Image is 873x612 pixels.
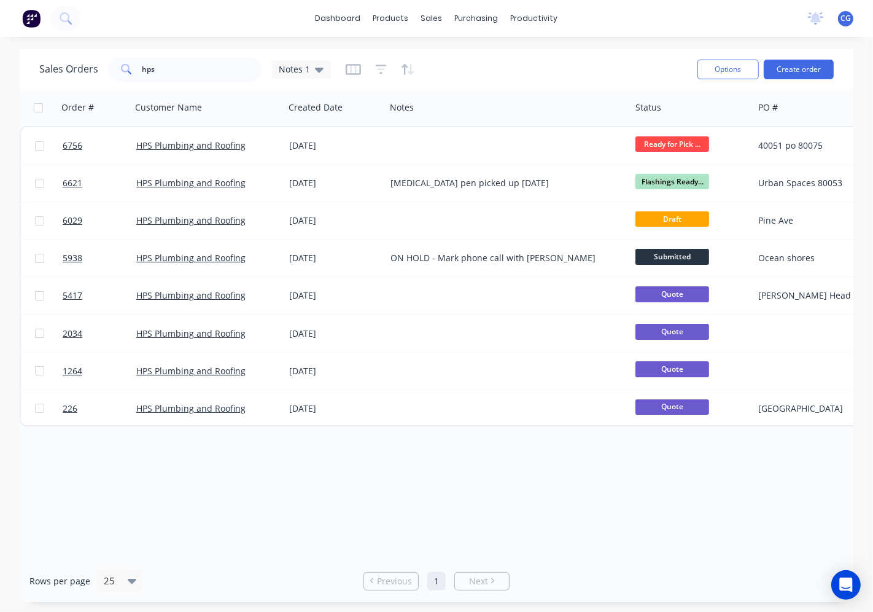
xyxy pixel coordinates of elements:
div: ON HOLD - Mark phone call with [PERSON_NAME] [390,252,614,264]
div: Open Intercom Messenger [831,570,861,600]
div: [DATE] [289,252,381,264]
a: HPS Plumbing and Roofing [136,139,246,151]
div: [DATE] [289,214,381,227]
div: Customer Name [135,101,202,114]
div: Notes [390,101,414,114]
div: products [367,9,415,28]
a: 5938 [63,240,136,277]
a: 6621 [63,165,136,202]
span: 5938 [63,252,82,264]
a: 6756 [63,127,136,164]
div: sales [415,9,449,28]
div: [DATE] [289,365,381,377]
span: Draft [635,211,709,227]
input: Search... [142,57,262,82]
button: Create order [764,60,834,79]
span: Rows per page [29,575,90,587]
span: 6756 [63,139,82,152]
span: Next [469,575,488,587]
div: [DATE] [289,139,381,152]
div: [DATE] [289,402,381,415]
div: purchasing [449,9,505,28]
div: [DATE] [289,289,381,302]
span: 2034 [63,328,82,340]
span: 6621 [63,177,82,189]
span: Ready for Pick ... [635,136,709,152]
span: Flashings Ready... [635,174,709,189]
span: Submitted [635,249,709,264]
button: Options [697,60,759,79]
span: Notes 1 [279,63,310,76]
a: HPS Plumbing and Roofing [136,402,246,414]
span: CG [840,13,851,24]
span: Quote [635,361,709,377]
span: 6029 [63,214,82,227]
span: Quote [635,324,709,339]
span: Quote [635,399,709,415]
ul: Pagination [359,572,514,590]
a: 226 [63,390,136,427]
a: 5417 [63,277,136,314]
span: 226 [63,402,77,415]
span: Previous [377,575,412,587]
span: Quote [635,286,709,302]
div: [DATE] [289,177,381,189]
a: 6029 [63,202,136,239]
div: Order # [61,101,94,114]
span: 1264 [63,365,82,377]
a: Page 1 is your current page [427,572,446,590]
img: Factory [22,9,41,28]
a: HPS Plumbing and Roofing [136,214,246,226]
a: HPS Plumbing and Roofing [136,365,246,377]
div: Status [635,101,661,114]
a: HPS Plumbing and Roofing [136,289,246,301]
div: PO # [758,101,778,114]
a: Next page [455,575,509,587]
a: HPS Plumbing and Roofing [136,177,246,189]
div: Created Date [289,101,343,114]
div: productivity [505,9,564,28]
a: 2034 [63,315,136,352]
a: 1264 [63,353,136,390]
h1: Sales Orders [39,63,98,75]
div: [DATE] [289,328,381,340]
a: HPS Plumbing and Roofing [136,328,246,339]
a: dashboard [309,9,367,28]
span: 5417 [63,289,82,302]
div: [MEDICAL_DATA] pen picked up [DATE] [390,177,614,189]
a: Previous page [364,575,418,587]
a: HPS Plumbing and Roofing [136,252,246,264]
